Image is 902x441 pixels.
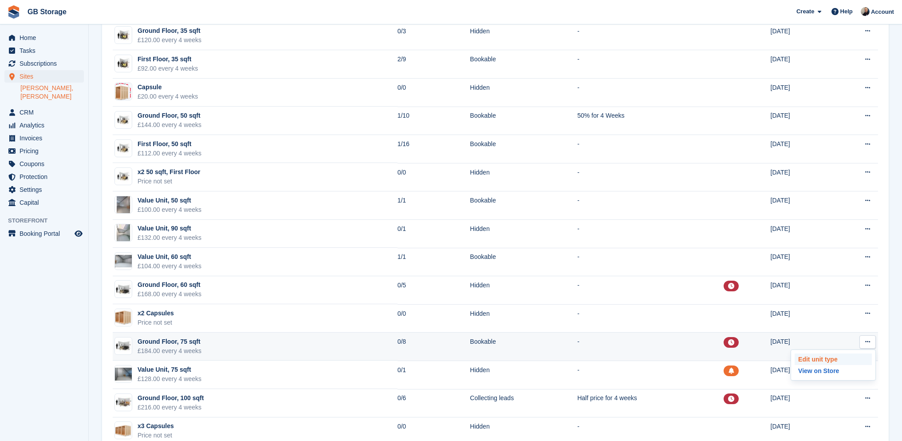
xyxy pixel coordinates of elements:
td: - [577,248,723,276]
td: Bookable [470,135,577,163]
td: [DATE] [771,79,833,107]
td: [DATE] [771,248,833,276]
td: [DATE] [771,50,833,79]
div: £100.00 every 4 weeks [138,205,201,215]
td: 0/8 [398,333,470,361]
a: Preview store [73,228,84,239]
td: Hidden [470,22,577,50]
div: First Floor, 35 sqft [138,55,198,64]
div: x3 Capsules [138,421,174,431]
a: menu [4,171,84,183]
td: 0/5 [398,276,470,305]
td: - [577,276,723,305]
div: £20.00 every 4 weeks [138,92,198,101]
td: Hidden [470,163,577,191]
td: - [577,333,723,361]
img: stora-icon-8386f47178a22dfd0bd8f6a31ec36ba5ce8667c1dd55bd0f319d3a0aa187defe.svg [7,5,20,19]
img: Capsule%20dims%20for%20stora%20site.png [115,83,131,100]
span: Account [871,8,894,16]
span: Home [20,32,73,44]
div: Price not set [138,177,201,186]
img: 2%20capsules.png [115,309,132,326]
span: Invoices [20,132,73,144]
div: x2 Capsules [138,309,174,318]
div: Ground Floor, 35 sqft [138,26,201,36]
p: Edit unit type [795,354,872,365]
td: - [577,361,723,389]
img: A08%20(80%20sqft).jpg [115,368,132,381]
td: Bookable [470,107,577,135]
td: Collecting leads [470,389,577,417]
a: View on Store [795,365,872,377]
td: 0/3 [398,22,470,50]
div: Ground Floor, 75 sqft [138,337,201,346]
img: 35-sqft-unit.jpg [115,29,132,42]
td: - [577,135,723,163]
img: 75-sqft-unit.jpg [115,339,132,352]
td: Bookable [470,333,577,361]
img: 100-sqft-unit.jpg [115,396,132,409]
td: 1/1 [398,248,470,276]
div: Capsule [138,83,198,92]
div: £132.00 every 4 weeks [138,233,201,242]
td: [DATE] [771,304,833,333]
a: [PERSON_NAME], [PERSON_NAME] [20,84,84,101]
td: Half price for 4 weeks [577,389,723,417]
td: Hidden [470,220,577,248]
a: menu [4,158,84,170]
td: - [577,22,723,50]
img: 50-sqft-unit.jpg [115,170,132,183]
span: Help [840,7,853,16]
td: [DATE] [771,163,833,191]
td: [DATE] [771,389,833,417]
div: Value Unit, 90 sqft [138,224,201,233]
td: 1/10 [398,107,470,135]
img: A02%20(60%20sqft).jpg [115,255,132,268]
img: 50-sqft-unit.jpg [115,142,132,155]
img: 75-sqft-unit.jpg [115,283,132,296]
td: Hidden [470,79,577,107]
a: GB Storage [24,4,70,19]
td: 1/1 [398,191,470,220]
span: Pricing [20,145,73,157]
td: - [577,163,723,191]
div: £92.00 every 4 weeks [138,64,198,73]
div: Price not set [138,318,174,327]
img: 50-sqft-unit.jpg [115,114,132,127]
td: [DATE] [771,220,833,248]
td: Bookable [470,50,577,79]
a: menu [4,57,84,70]
a: menu [4,119,84,131]
span: CRM [20,106,73,119]
td: [DATE] [771,276,833,305]
td: - [577,304,723,333]
td: [DATE] [771,191,833,220]
span: Create [796,7,814,16]
td: Bookable [470,248,577,276]
span: Booking Portal [20,227,73,240]
img: 3%20capsules.png [115,422,132,439]
div: £112.00 every 4 weeks [138,149,201,158]
span: Coupons [20,158,73,170]
div: £128.00 every 4 weeks [138,374,201,384]
span: Sites [20,70,73,83]
div: Ground Floor, 100 sqft [138,393,204,403]
div: Value Unit, 50 sqft [138,196,201,205]
td: 2/9 [398,50,470,79]
span: Storefront [8,216,88,225]
a: menu [4,44,84,57]
div: Ground Floor, 60 sqft [138,280,201,290]
td: 50% for 4 Weeks [577,107,723,135]
img: Karl Walker [861,7,870,16]
span: Tasks [20,44,73,57]
td: [DATE] [771,135,833,163]
td: 0/6 [398,389,470,417]
span: Analytics [20,119,73,131]
div: £168.00 every 4 weeks [138,290,201,299]
td: - [577,50,723,79]
img: 35-sqft-unit.jpg [115,57,132,70]
span: Settings [20,183,73,196]
div: Price not set [138,431,174,440]
div: £104.00 every 4 weeks [138,262,201,271]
